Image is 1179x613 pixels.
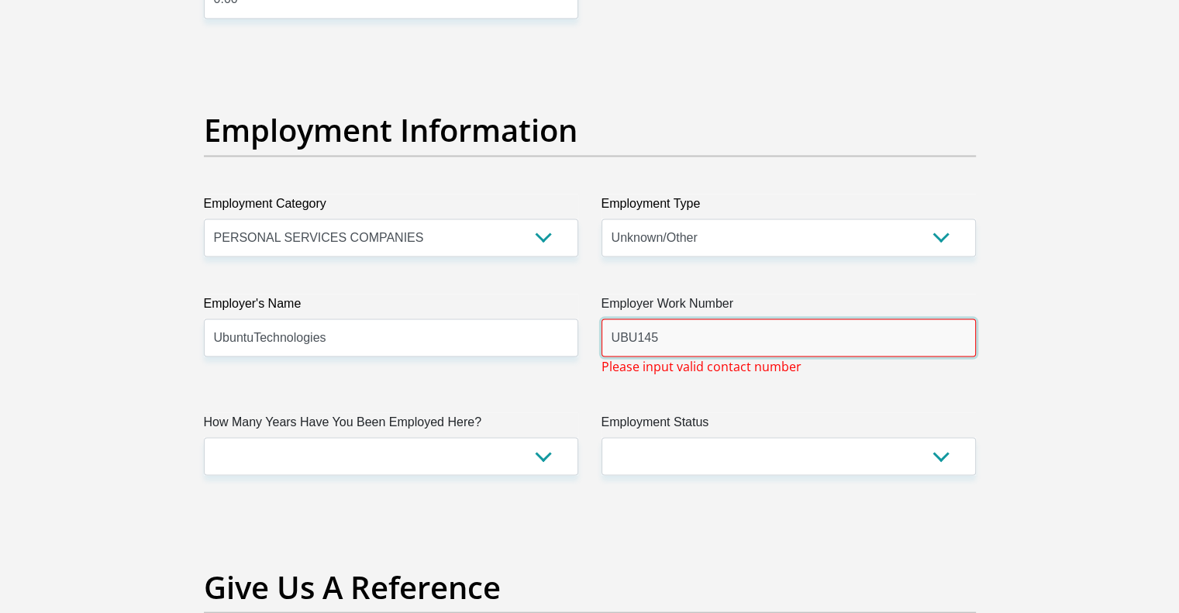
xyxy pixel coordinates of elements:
[204,319,578,356] input: Employer's Name
[602,319,976,356] input: Employer Work Number
[602,294,976,319] label: Employer Work Number
[602,412,976,437] label: Employment Status
[602,194,976,219] label: Employment Type
[204,412,578,437] label: How Many Years Have You Been Employed Here?
[204,194,578,219] label: Employment Category
[204,568,976,605] h2: Give Us A Reference
[204,294,578,319] label: Employer's Name
[602,356,802,375] span: Please input valid contact number
[204,112,976,149] h2: Employment Information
